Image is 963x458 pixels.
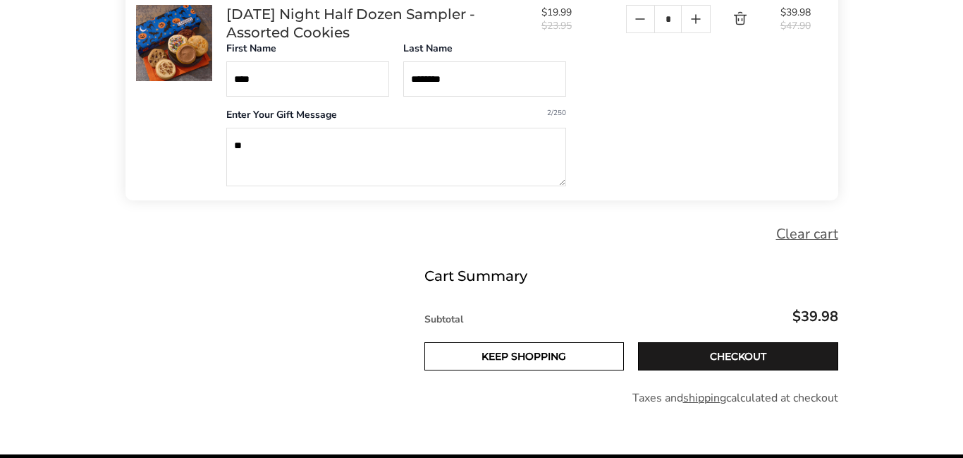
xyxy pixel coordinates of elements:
a: shipping [683,390,726,406]
div: Enter Your Gift Message [226,108,566,128]
a: Checkout [638,342,838,370]
span: $39.98 [780,6,828,19]
div: Cart Summary [424,265,838,288]
div: First Name [226,42,389,61]
a: [DATE] Night Half Dozen Sampler - Assorted Cookies [226,5,527,42]
span: 2/250 [547,108,566,121]
p: Subtotal [424,307,838,326]
input: To [226,61,389,97]
span: $47.90 [780,19,828,32]
span: $39.98 [792,307,838,326]
input: Last name [403,61,566,97]
span: $19.99 [541,6,619,19]
span: $23.95 [541,19,619,32]
a: Quantity plus button [682,6,709,32]
textarea: Message [226,128,566,186]
input: Quantity Input [654,6,682,32]
a: Keep shopping [424,342,625,370]
p: Taxes and calculated at checkout [424,390,838,406]
a: Delete product [711,11,749,28]
img: C. Krueger's. image [136,5,212,81]
div: Last Name [403,42,566,61]
a: Clear cart [776,223,838,246]
a: Quantity minus button [627,6,654,32]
